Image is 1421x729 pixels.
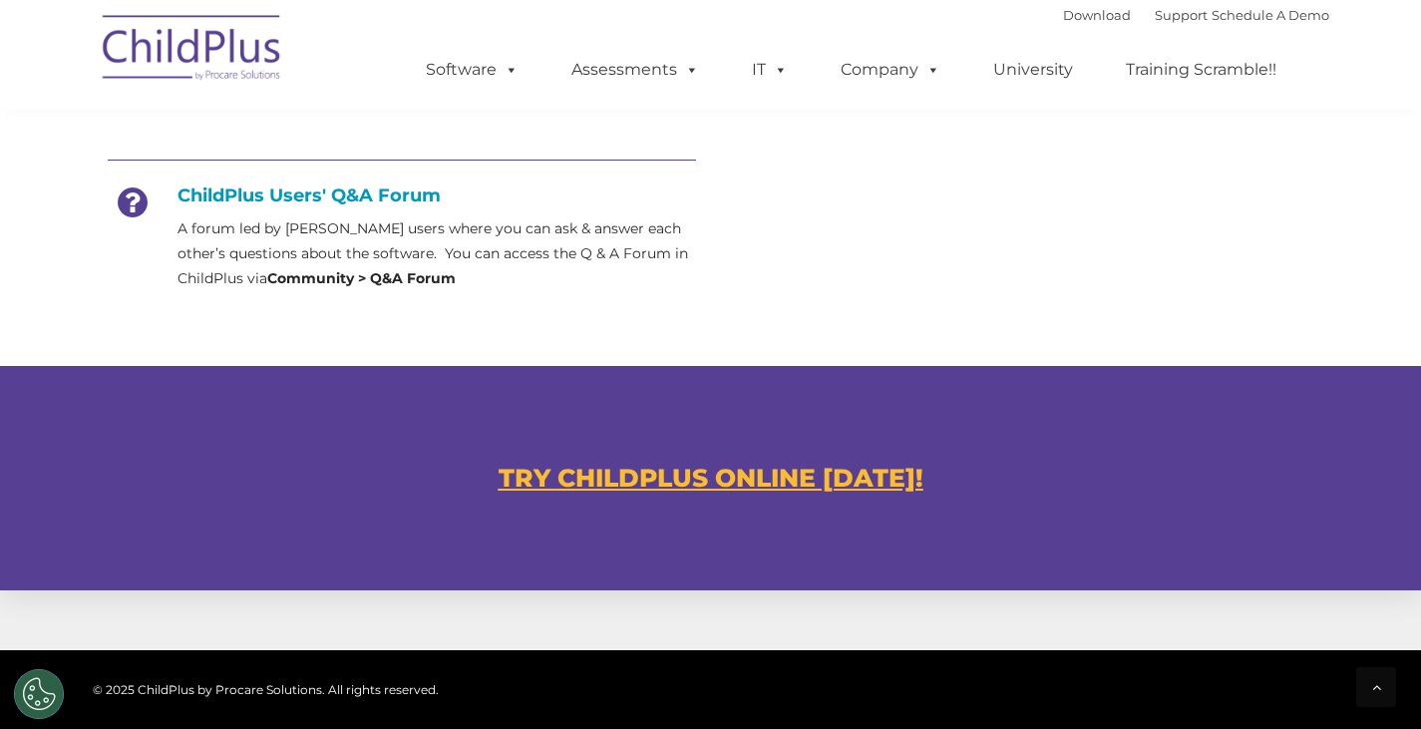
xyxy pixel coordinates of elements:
[1063,7,1131,23] a: Download
[973,50,1093,90] a: University
[178,216,696,291] p: A forum led by [PERSON_NAME] users where you can ask & answer each other’s questions about the so...
[1155,7,1208,23] a: Support
[551,50,719,90] a: Assessments
[406,50,538,90] a: Software
[267,269,456,287] strong: Community > Q&A Forum
[1063,7,1329,23] font: |
[499,463,923,493] a: TRY CHILDPLUS ONLINE [DATE]!
[93,1,292,101] img: ChildPlus by Procare Solutions
[732,50,808,90] a: IT
[821,50,960,90] a: Company
[108,184,696,206] h4: ChildPlus Users' Q&A Forum
[93,682,439,697] span: © 2025 ChildPlus by Procare Solutions. All rights reserved.
[1106,50,1296,90] a: Training Scramble!!
[1212,7,1329,23] a: Schedule A Demo
[14,669,64,719] button: Cookies Settings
